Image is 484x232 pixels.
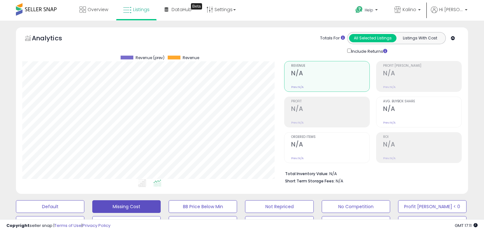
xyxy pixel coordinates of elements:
a: Help [350,1,384,21]
a: Terms of Use [54,222,81,229]
small: Prev: N/A [383,85,396,89]
small: Prev: N/A [291,121,304,125]
li: N/A [285,169,457,177]
span: Kalino [403,6,416,13]
h5: Analytics [32,34,74,44]
small: Prev: N/A [291,156,304,160]
span: DataHub [172,6,192,13]
small: Prev: N/A [291,85,304,89]
h2: N/A [291,141,369,149]
button: BB Price Below Min [169,200,237,213]
button: Not Repriced [245,200,313,213]
div: Totals For [320,35,345,41]
span: Profit [291,100,369,103]
strong: Copyright [6,222,30,229]
b: Total Inventory Value: [285,171,328,176]
span: ROI [383,135,461,139]
span: Listings [133,6,150,13]
span: Revenue (prev) [136,56,165,60]
span: Revenue [291,64,369,68]
button: Profit [PERSON_NAME] < 0 [398,200,466,213]
h2: N/A [383,105,461,114]
button: All Selected Listings [349,34,396,42]
small: Prev: N/A [383,156,396,160]
i: Get Help [355,6,363,14]
span: 2025-10-6 17:11 GMT [455,222,478,229]
a: Privacy Policy [82,222,110,229]
h2: N/A [291,105,369,114]
div: seller snap | | [6,223,110,229]
span: Help [365,7,373,13]
button: Missing Cost [92,200,161,213]
small: Prev: N/A [383,121,396,125]
span: Avg. Buybox Share [383,100,461,103]
button: Default [16,200,84,213]
span: Hi [PERSON_NAME] [439,6,463,13]
button: No Competition [322,200,390,213]
b: Short Term Storage Fees: [285,178,335,184]
span: N/A [336,178,343,184]
span: Profit [PERSON_NAME] [383,64,461,68]
a: Hi [PERSON_NAME] [431,6,467,21]
span: Ordered Items [291,135,369,139]
span: Revenue [183,56,199,60]
div: Tooltip anchor [191,3,202,10]
span: Overview [88,6,108,13]
h2: N/A [383,141,461,149]
h2: N/A [383,70,461,78]
h2: N/A [291,70,369,78]
button: Listings With Cost [396,34,444,42]
div: Include Returns [342,47,395,55]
